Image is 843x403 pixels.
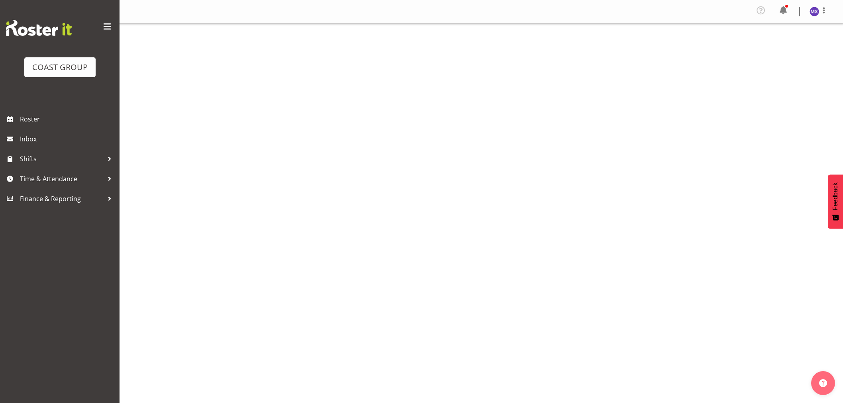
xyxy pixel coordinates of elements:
span: Roster [20,113,116,125]
img: help-xxl-2.png [819,379,827,387]
div: COAST GROUP [32,61,88,73]
img: Rosterit website logo [6,20,72,36]
button: Feedback - Show survey [828,174,843,229]
span: Shifts [20,153,104,165]
img: michelle-xiang8229.jpg [810,7,819,16]
span: Finance & Reporting [20,193,104,205]
span: Feedback [832,182,839,210]
span: Inbox [20,133,116,145]
span: Time & Attendance [20,173,104,185]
